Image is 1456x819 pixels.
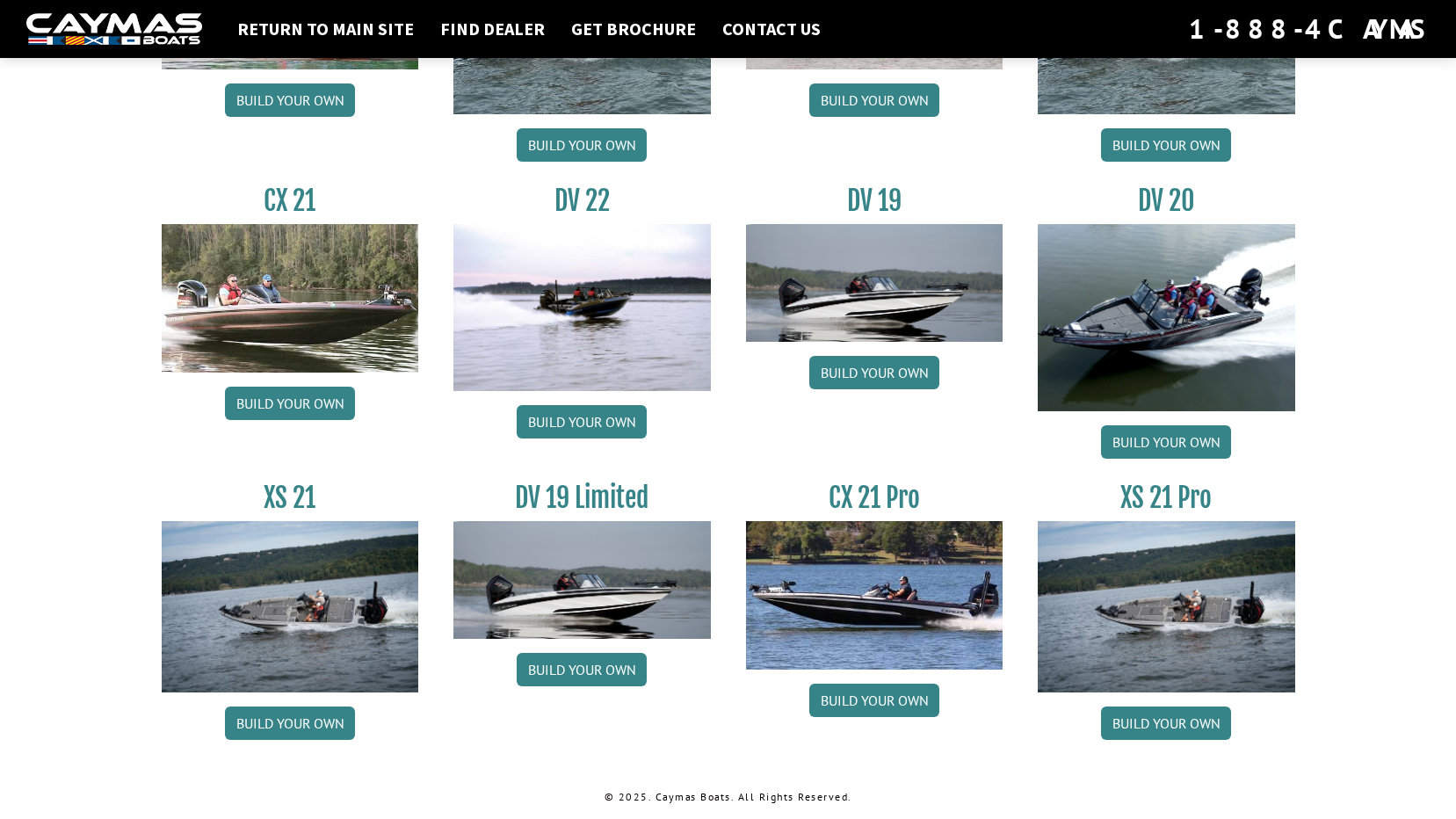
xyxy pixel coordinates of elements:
[746,482,1003,514] h3: CX 21 Pro
[453,521,711,639] img: dv-19-ban_from_website_for_caymas_connect.png
[746,224,1003,342] img: dv-19-ban_from_website_for_caymas_connect.png
[562,18,705,40] a: Get Brochure
[162,789,1295,805] p: © 2025. Caymas Boats. All Rights Reserved.
[1038,224,1295,411] img: DV_20_from_website_for_caymas_connect.png
[809,356,939,389] a: Build your own
[225,707,355,740] a: Build your own
[809,83,939,117] a: Build your own
[453,224,711,391] img: DV22_original_motor_cropped_for_caymas_connect.jpg
[746,521,1003,669] img: CX-21Pro_thumbnail.jpg
[228,18,423,40] a: Return to main site
[162,224,419,372] img: CX21_thumb.jpg
[746,185,1003,217] h3: DV 19
[809,684,939,717] a: Build your own
[517,128,647,162] a: Build your own
[162,521,419,692] img: XS_21_thumbnail.jpg
[1101,128,1231,162] a: Build your own
[1038,482,1295,514] h3: XS 21 Pro
[1038,185,1295,217] h3: DV 20
[453,185,711,217] h3: DV 22
[162,482,419,514] h3: XS 21
[225,83,355,117] a: Build your own
[453,482,711,514] h3: DV 19 Limited
[1189,10,1430,48] div: 1-888-4CAYMAS
[714,18,829,40] a: Contact Us
[517,653,647,686] a: Build your own
[517,405,647,438] a: Build your own
[26,13,202,46] img: white-logo-c9c8dbefe5ff5ceceb0f0178aa75bf4bb51f6bca0971e226c86eb53dfe498488.png
[162,185,419,217] h3: CX 21
[1101,707,1231,740] a: Build your own
[431,18,554,40] a: Find Dealer
[1038,521,1295,692] img: XS_21_thumbnail.jpg
[225,387,355,420] a: Build your own
[1101,425,1231,459] a: Build your own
